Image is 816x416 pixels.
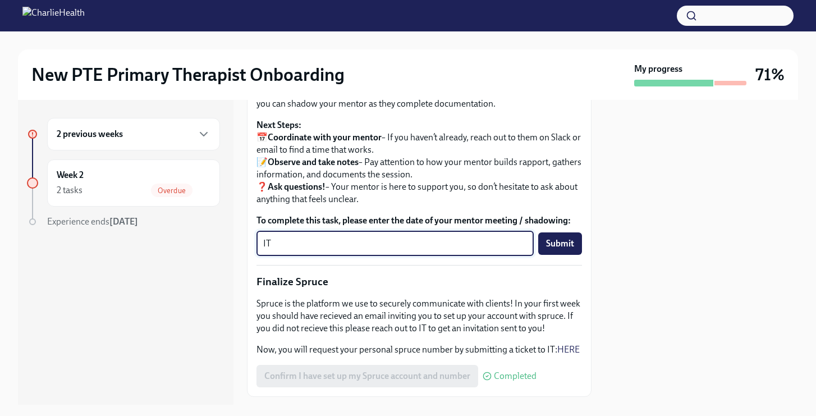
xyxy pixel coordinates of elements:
[151,186,192,195] span: Overdue
[755,65,785,85] h3: 71%
[538,232,582,255] button: Submit
[256,120,301,130] strong: Next Steps:
[268,157,359,167] strong: Observe and take notes
[22,7,85,25] img: CharlieHealth
[494,372,537,381] span: Completed
[268,132,382,143] strong: Coordinate with your mentor
[47,216,138,227] span: Experience ends
[263,237,527,250] textarea: IT
[109,216,138,227] strong: [DATE]
[31,63,345,86] h2: New PTE Primary Therapist Onboarding
[268,181,326,192] strong: Ask questions!
[47,118,220,150] div: 2 previous weeks
[634,63,682,75] strong: My progress
[27,159,220,207] a: Week 22 tasksOverdue
[256,344,582,356] p: Now, you will request your personal spruce number by submitting a ticket to IT:
[557,344,580,355] a: HERE
[57,169,84,181] h6: Week 2
[256,298,582,335] p: Spruce is the platform we use to securely communicate with clients! In your first week you should...
[256,214,582,227] label: To complete this task, please enter the date of your mentor meeting / shadowing:
[57,184,82,196] div: 2 tasks
[57,128,123,140] h6: 2 previous weeks
[546,238,574,249] span: Submit
[256,275,582,289] p: Finalize Spruce
[256,119,582,205] p: 📅 – If you haven’t already, reach out to them on Slack or email to find a time that works. 📝 – Pa...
